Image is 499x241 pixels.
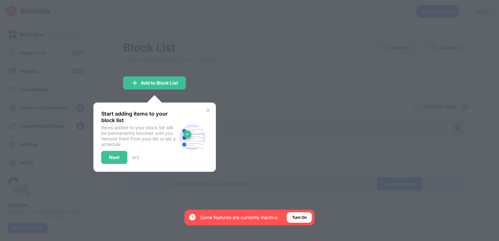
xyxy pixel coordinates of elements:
[101,110,177,123] div: Start adding items to your block list
[177,121,208,153] img: block-site.svg
[141,80,178,86] div: Add to Block List
[109,155,120,160] div: Next
[292,214,307,221] div: Turn On
[200,214,279,221] div: Some features are currently inactive.
[205,108,211,113] img: x-button.svg
[188,213,196,221] img: error-circle-white.svg
[131,155,139,160] div: 1 of 3
[101,125,177,147] div: Items added to your block list will be permanently blocked until you remove them from your list o...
